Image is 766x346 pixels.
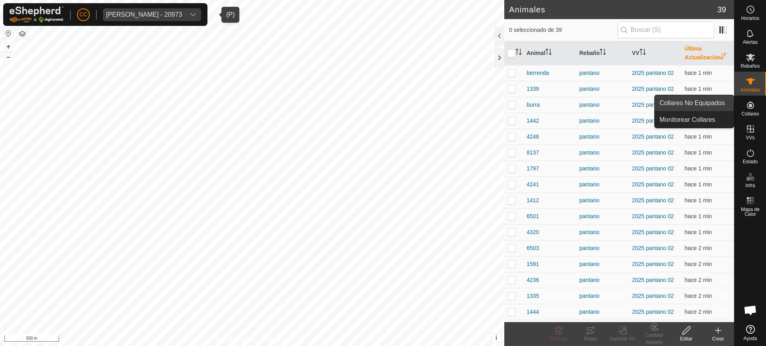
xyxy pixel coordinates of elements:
[515,50,522,56] p-sorticon: Activar para ordenar
[579,308,626,316] div: pantano
[579,292,626,300] div: pantano
[655,112,734,128] a: Monitorear Collares
[576,41,629,65] th: Rebaño
[509,26,618,34] span: 0 seleccionado de 39
[527,149,539,157] span: 8137
[579,244,626,252] div: pantano
[685,213,712,219] span: 9 sept 2025, 8:35
[527,133,539,141] span: 4246
[527,117,539,125] span: 1442
[638,332,670,346] div: Cambiar Rebaño
[579,212,626,221] div: pantano
[527,196,539,205] span: 1412
[740,88,760,92] span: Animales
[550,336,567,342] span: Eliminar
[702,335,734,342] div: Crear
[509,5,717,14] h2: Animales
[579,260,626,268] div: pantano
[527,85,539,93] span: 1339
[579,164,626,173] div: pantano
[632,133,674,140] a: 2025 pantano 02
[632,309,674,315] a: 2025 pantano 02
[579,276,626,284] div: pantano
[717,4,726,16] span: 39
[685,309,712,315] span: 9 sept 2025, 8:35
[632,149,674,156] a: 2025 pantano 02
[746,135,754,140] span: VVs
[685,229,712,235] span: 9 sept 2025, 8:35
[685,197,712,203] span: 9 sept 2025, 8:35
[632,245,674,251] a: 2025 pantano 02
[527,260,539,268] span: 1591
[632,293,674,299] a: 2025 pantano 02
[744,336,757,341] span: Ayuda
[629,41,681,65] th: VV
[632,229,674,235] a: 2025 pantano 02
[685,245,712,251] span: 9 sept 2025, 8:35
[632,261,674,267] a: 2025 pantano 02
[685,165,712,172] span: 9 sept 2025, 8:35
[574,335,606,342] div: Rutas
[527,101,540,109] span: burra
[632,213,674,219] a: 2025 pantano 02
[640,50,646,56] p-sorticon: Activar para ordenar
[745,183,755,188] span: Infra
[670,335,702,342] div: Editar
[738,298,762,322] div: Chat abierto
[185,8,201,21] div: dropdown trigger
[267,336,293,343] a: Contáctenos
[496,334,497,341] span: i
[527,244,539,252] span: 6503
[600,50,606,56] p-sorticon: Activar para ordenar
[579,133,626,141] div: pantano
[632,181,674,188] a: 2025 pantano 02
[618,22,714,38] input: Buscar (S)
[527,276,539,284] span: 4236
[527,228,539,237] span: 4320
[743,40,758,45] span: Alertas
[659,115,715,125] span: Monitorear Collares
[10,6,64,23] img: Logo Gallagher
[659,98,725,108] span: Collares No Equipados
[632,102,674,108] a: 2025 pantano 02
[579,196,626,205] div: pantano
[685,70,712,76] span: 9 sept 2025, 8:35
[79,10,87,19] span: CC
[527,308,539,316] span: 1444
[527,69,549,77] span: berrenda
[527,212,539,221] span: 6501
[681,41,734,65] th: Última Actualización
[103,8,185,21] span: Rafael Ovispo Rodriguez - 20973
[734,322,766,344] a: Ayuda
[579,69,626,77] div: pantano
[743,159,758,164] span: Estado
[579,85,626,93] div: pantano
[492,334,501,342] button: i
[685,133,712,140] span: 9 sept 2025, 8:35
[655,95,734,111] a: Collares No Equipados
[685,293,712,299] span: 9 sept 2025, 8:35
[211,336,257,343] a: Política de Privacidad
[4,52,13,62] button: –
[740,64,760,68] span: Rebaños
[685,86,712,92] span: 9 sept 2025, 8:35
[527,292,539,300] span: 1335
[579,149,626,157] div: pantano
[4,42,13,51] button: +
[632,165,674,172] a: 2025 pantano 02
[741,111,759,116] span: Collares
[632,277,674,283] a: 2025 pantano 02
[579,180,626,189] div: pantano
[721,54,727,61] p-sorticon: Activar para ordenar
[685,277,712,283] span: 9 sept 2025, 8:35
[527,164,539,173] span: 1797
[579,228,626,237] div: pantano
[606,335,638,342] div: Cambiar VV
[579,117,626,125] div: pantano
[545,50,552,56] p-sorticon: Activar para ordenar
[579,101,626,109] div: pantano
[632,86,674,92] a: 2025 pantano 02
[527,180,539,189] span: 4241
